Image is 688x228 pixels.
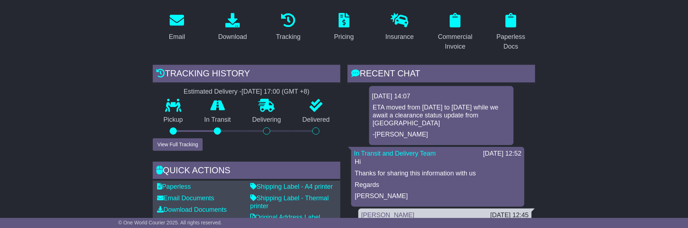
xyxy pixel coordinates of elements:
[355,181,521,189] p: Regards
[157,183,191,190] a: Paperless
[153,116,194,124] p: Pickup
[334,32,354,42] div: Pricing
[354,150,436,157] a: In Transit and Delivery Team
[157,206,227,213] a: Download Documents
[348,65,535,84] div: RECENT CHAT
[153,162,340,181] div: Quick Actions
[292,116,341,124] p: Delivered
[329,10,358,44] a: Pricing
[436,32,475,52] div: Commercial Invoice
[483,150,522,158] div: [DATE] 12:52
[491,32,531,52] div: Paperless Docs
[355,158,521,166] p: Hi
[153,138,203,151] button: View Full Tracking
[153,65,340,84] div: Tracking history
[153,88,340,96] div: Estimated Delivery -
[385,32,414,42] div: Insurance
[490,211,529,219] div: [DATE] 12:45
[373,104,510,127] p: ETA moved from [DATE] to [DATE] while we await a clearance status update from [GEOGRAPHIC_DATA]
[250,214,320,221] a: Original Address Label
[194,116,242,124] p: In Transit
[355,192,521,200] p: [PERSON_NAME]
[271,10,305,44] a: Tracking
[242,116,292,124] p: Delivering
[250,183,333,190] a: Shipping Label - A4 printer
[118,220,222,225] span: © One World Courier 2025. All rights reserved.
[169,32,185,42] div: Email
[487,10,535,54] a: Paperless Docs
[242,88,309,96] div: [DATE] 17:00 (GMT +8)
[381,10,418,44] a: Insurance
[214,10,252,44] a: Download
[250,195,329,210] a: Shipping Label - Thermal printer
[218,32,247,42] div: Download
[431,10,480,54] a: Commercial Invoice
[373,131,510,139] p: -[PERSON_NAME]
[276,32,301,42] div: Tracking
[361,211,414,219] a: [PERSON_NAME]
[355,170,521,178] p: Thanks for sharing this information with us
[372,93,511,100] div: [DATE] 14:07
[157,195,214,202] a: Email Documents
[164,10,190,44] a: Email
